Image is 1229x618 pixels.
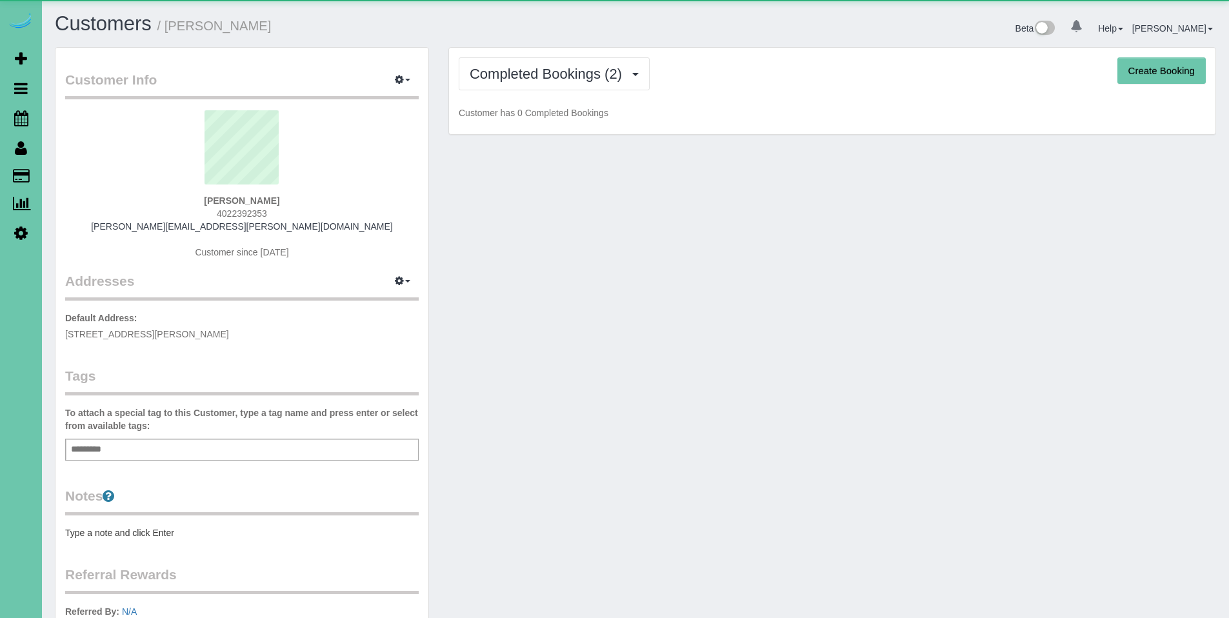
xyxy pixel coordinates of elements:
[157,19,272,33] small: / [PERSON_NAME]
[65,605,119,618] label: Referred By:
[459,57,650,90] button: Completed Bookings (2)
[65,366,419,395] legend: Tags
[65,406,419,432] label: To attach a special tag to this Customer, type a tag name and press enter or select from availabl...
[65,312,137,324] label: Default Address:
[65,565,419,594] legend: Referral Rewards
[1098,23,1123,34] a: Help
[65,329,229,339] span: [STREET_ADDRESS][PERSON_NAME]
[470,66,628,82] span: Completed Bookings (2)
[91,221,393,232] a: [PERSON_NAME][EMAIL_ADDRESS][PERSON_NAME][DOMAIN_NAME]
[8,13,34,31] img: Automaid Logo
[204,195,279,206] strong: [PERSON_NAME]
[1117,57,1206,85] button: Create Booking
[1132,23,1213,34] a: [PERSON_NAME]
[65,70,419,99] legend: Customer Info
[1034,21,1055,37] img: New interface
[459,106,1206,119] p: Customer has 0 Completed Bookings
[122,606,137,617] a: N/A
[217,208,267,219] span: 4022392353
[1015,23,1055,34] a: Beta
[195,247,288,257] span: Customer since [DATE]
[65,486,419,515] legend: Notes
[65,526,419,539] pre: Type a note and click Enter
[55,12,152,35] a: Customers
